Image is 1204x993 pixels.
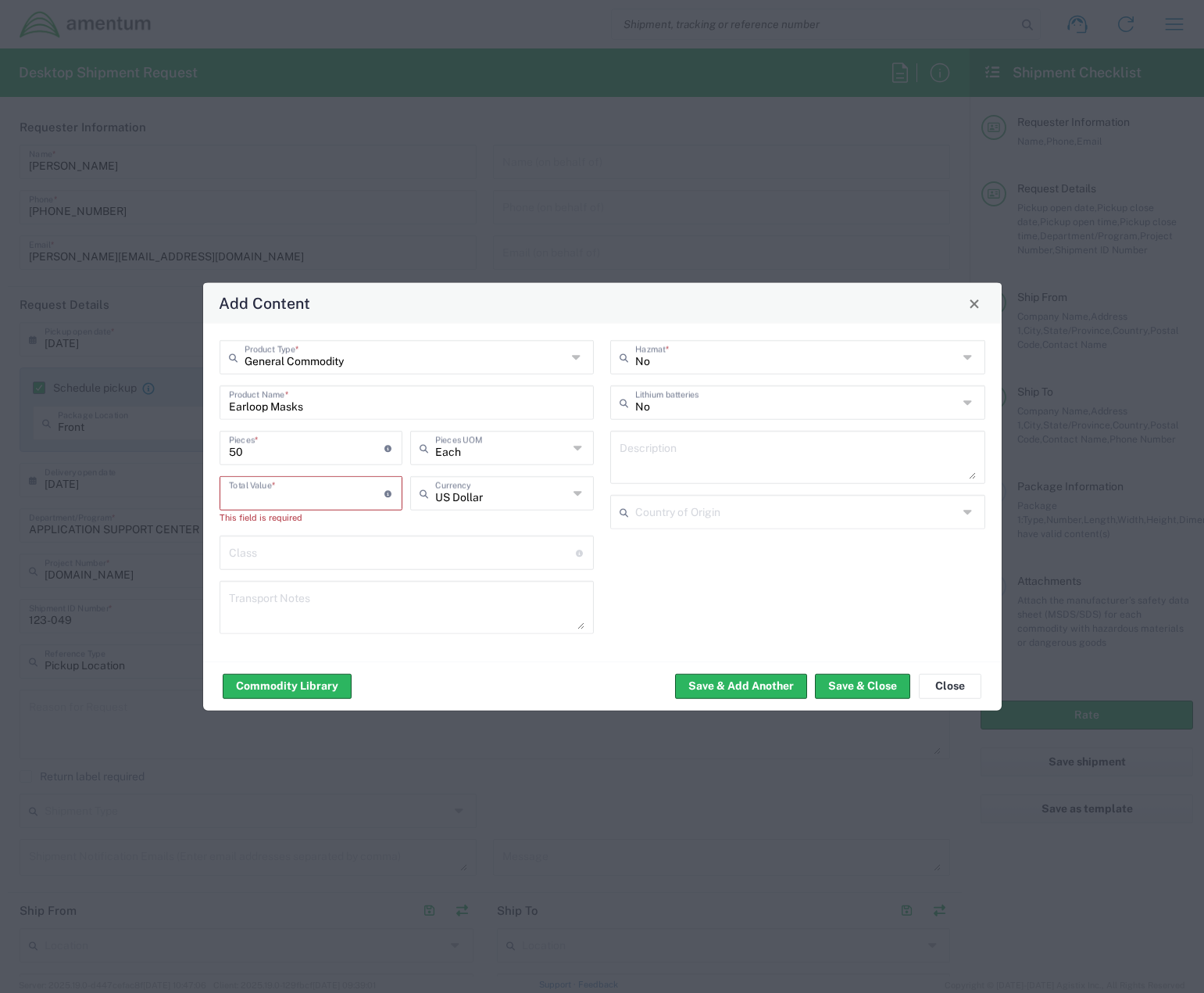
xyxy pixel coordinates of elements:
h4: Add Content [219,292,310,314]
button: Save & Close [815,673,910,698]
div: This field is required [220,511,403,525]
button: Commodity Library [223,673,352,698]
button: Close [963,292,985,314]
button: Close [919,673,981,698]
button: Save & Add Another [675,673,807,698]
